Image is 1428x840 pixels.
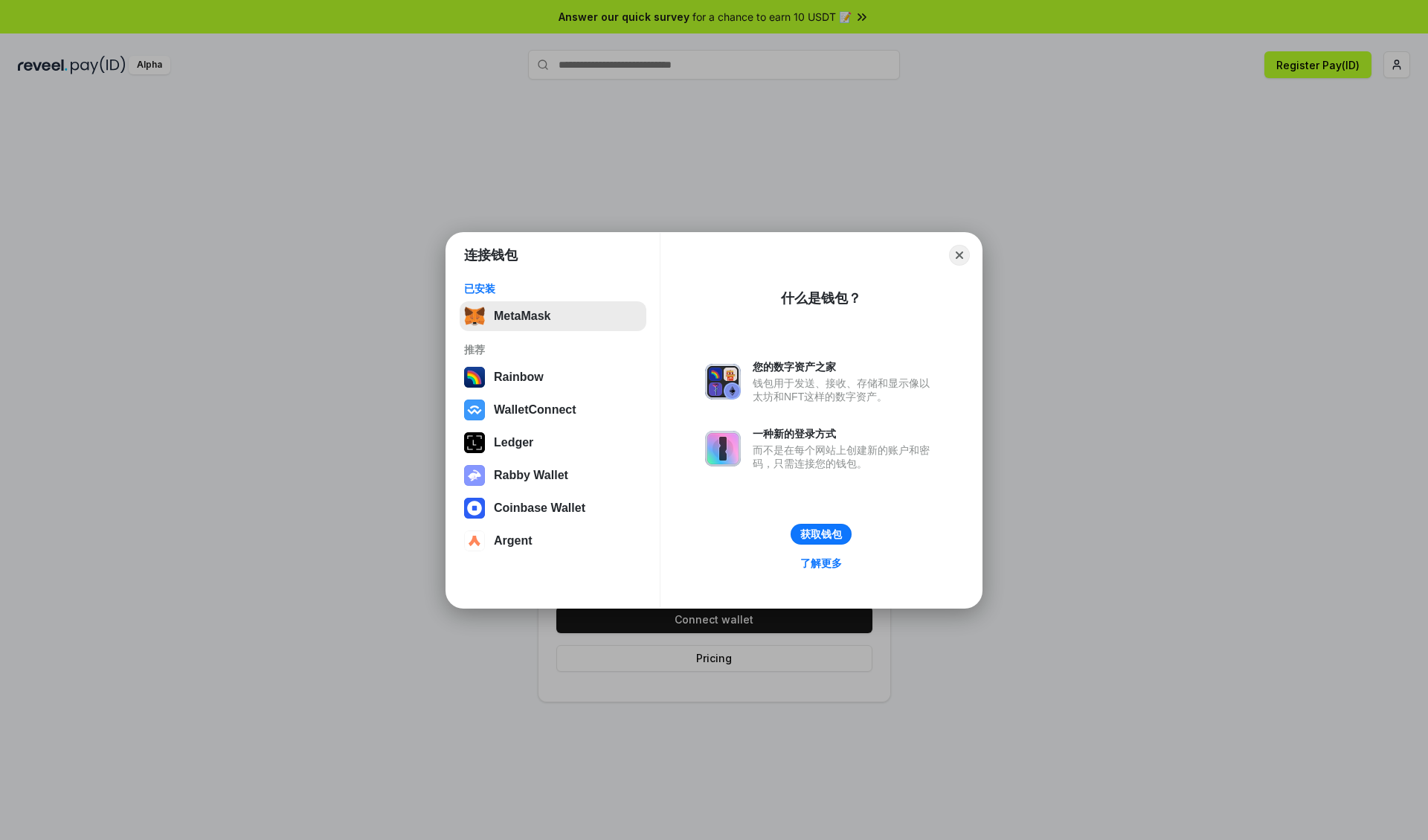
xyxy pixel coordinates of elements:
[464,530,485,551] img: svg+xml,%3Csvg%20width%3D%2228%22%20height%3D%2228%22%20viewBox%3D%220%200%2028%2028%22%20fill%3D...
[949,245,970,266] button: Close
[494,469,568,482] div: Rabby Wallet
[791,554,851,573] a: 了解更多
[494,403,576,417] div: WalletConnect
[800,528,842,541] div: 获取钱包
[464,282,642,295] div: 已安装
[460,362,646,392] button: Rainbow
[464,498,485,519] img: svg+xml,%3Csvg%20width%3D%2228%22%20height%3D%2228%22%20viewBox%3D%220%200%2028%2028%22%20fill%3D...
[464,465,485,486] img: svg+xml,%3Csvg%20xmlns%3D%22http%3A%2F%2Fwww.w3.org%2F2000%2Fsvg%22%20fill%3D%22none%22%20viewBox...
[460,395,646,425] button: WalletConnect
[753,443,937,470] div: 而不是在每个网站上创建新的账户和密码，只需连接您的钱包。
[753,376,937,403] div: 钱包用于发送、接收、存储和显示像以太坊和NFT这样的数字资产。
[464,400,485,420] img: svg+xml,%3Csvg%20width%3D%2228%22%20height%3D%2228%22%20viewBox%3D%220%200%2028%2028%22%20fill%3D...
[460,526,646,556] button: Argent
[494,371,544,384] div: Rainbow
[464,343,642,356] div: 推荐
[791,524,852,545] button: 获取钱包
[464,432,485,453] img: svg+xml,%3Csvg%20xmlns%3D%22http%3A%2F%2Fwww.w3.org%2F2000%2Fsvg%22%20width%3D%2228%22%20height%3...
[460,493,646,523] button: Coinbase Wallet
[705,364,741,400] img: svg+xml,%3Csvg%20xmlns%3D%22http%3A%2F%2Fwww.w3.org%2F2000%2Fsvg%22%20fill%3D%22none%22%20viewBox...
[494,436,533,449] div: Ledger
[464,367,485,388] img: svg+xml,%3Csvg%20width%3D%22120%22%20height%3D%22120%22%20viewBox%3D%220%200%20120%20120%22%20fil...
[800,557,842,570] div: 了解更多
[464,306,485,327] img: svg+xml,%3Csvg%20fill%3D%22none%22%20height%3D%2233%22%20viewBox%3D%220%200%2035%2033%22%20width%...
[464,246,518,264] h1: 连接钱包
[460,461,646,490] button: Rabby Wallet
[494,310,550,323] div: MetaMask
[460,301,646,331] button: MetaMask
[494,534,533,548] div: Argent
[781,289,861,307] div: 什么是钱包？
[705,431,741,467] img: svg+xml,%3Csvg%20xmlns%3D%22http%3A%2F%2Fwww.w3.org%2F2000%2Fsvg%22%20fill%3D%22none%22%20viewBox...
[753,360,937,373] div: 您的数字资产之家
[460,428,646,458] button: Ledger
[494,501,585,515] div: Coinbase Wallet
[753,427,937,440] div: 一种新的登录方式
